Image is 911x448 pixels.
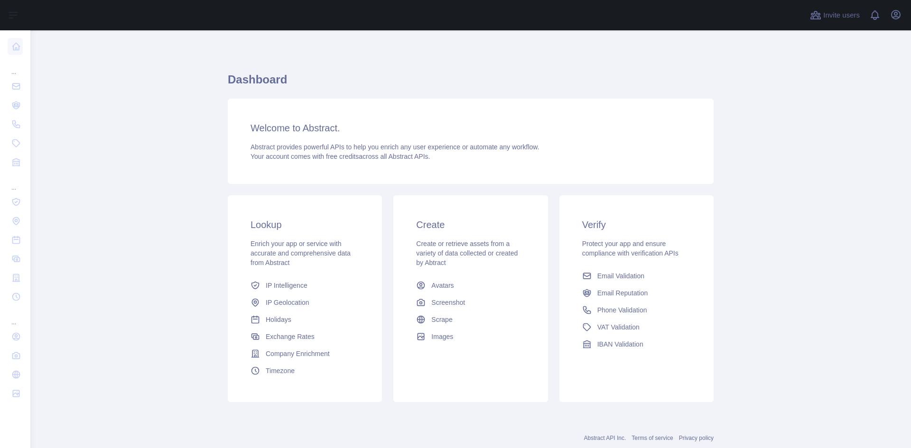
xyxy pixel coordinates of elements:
span: Holidays [266,315,291,324]
a: Company Enrichment [247,345,363,362]
h3: Lookup [251,218,359,231]
a: IP Intelligence [247,277,363,294]
a: Privacy policy [679,435,714,441]
a: Terms of service [632,435,673,441]
a: Email Reputation [578,284,695,302]
span: Email Reputation [597,288,648,298]
a: Avatars [412,277,529,294]
span: Email Validation [597,271,644,281]
a: Abstract API Inc. [584,435,626,441]
div: ... [8,307,23,326]
span: Company Enrichment [266,349,330,358]
a: Scrape [412,311,529,328]
a: IBAN Validation [578,336,695,353]
div: ... [8,57,23,76]
div: ... [8,173,23,192]
span: Protect your app and ensure compliance with verification APIs [582,240,679,257]
h1: Dashboard [228,72,714,95]
a: IP Geolocation [247,294,363,311]
span: Avatars [431,281,454,290]
a: Email Validation [578,267,695,284]
a: Screenshot [412,294,529,311]
h3: Verify [582,218,691,231]
a: Timezone [247,362,363,379]
span: Enrich your app or service with accurate and comprehensive data from Abstract [251,240,351,266]
span: IBAN Validation [597,339,643,349]
span: Abstract provides powerful APIs to help you enrich any user experience or automate any workflow. [251,143,539,151]
span: free credits [326,153,359,160]
span: Phone Validation [597,305,647,315]
span: Invite users [823,10,860,21]
span: Images [431,332,453,341]
span: VAT Validation [597,322,640,332]
span: Your account comes with across all Abstract APIs. [251,153,430,160]
span: Exchange Rates [266,332,315,341]
span: Create or retrieve assets from a variety of data collected or created by Abtract [416,240,518,266]
button: Invite users [808,8,862,23]
span: IP Intelligence [266,281,307,290]
a: Images [412,328,529,345]
a: Exchange Rates [247,328,363,345]
a: VAT Validation [578,319,695,336]
span: IP Geolocation [266,298,309,307]
span: Screenshot [431,298,465,307]
span: Timezone [266,366,295,375]
span: Scrape [431,315,452,324]
a: Phone Validation [578,302,695,319]
a: Holidays [247,311,363,328]
h3: Create [416,218,525,231]
h3: Welcome to Abstract. [251,121,691,135]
